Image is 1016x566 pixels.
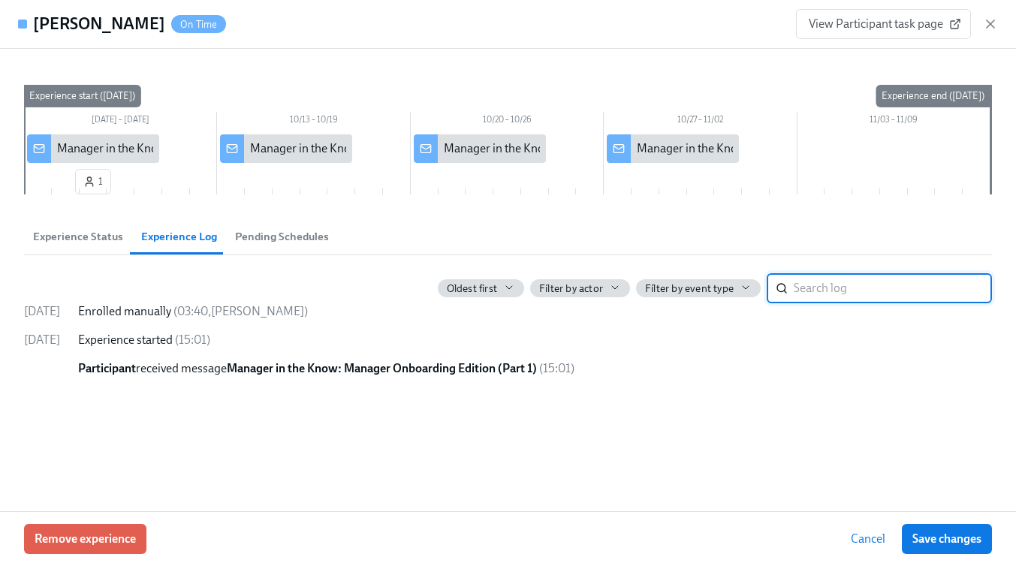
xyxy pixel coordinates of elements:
[438,279,524,297] button: Oldest first
[840,524,896,554] button: Cancel
[24,333,60,347] span: [DATE]
[851,531,885,546] span: Cancel
[24,304,60,318] span: [DATE]
[235,228,329,245] span: Pending Schedules
[902,524,992,554] button: Save changes
[175,333,210,347] span: ( 15:01 )
[78,361,537,375] span: received message
[33,13,165,35] h4: [PERSON_NAME]
[78,361,136,375] strong: Participant
[444,140,749,157] div: Manager in the Know: Manager Onboarding Edition (Part 3)
[78,332,992,348] div: Experience started
[530,279,630,297] button: Filter by actor
[171,19,226,30] span: On Time
[250,140,556,157] div: Manager in the Know: Manager Onboarding Edition (Part 2)
[645,281,734,296] span: Filter by event type
[35,531,136,546] span: Remove experience
[539,361,574,375] span: ( 15:01 )
[75,169,111,194] button: 1
[809,17,958,32] span: View Participant task page
[797,112,990,131] div: 11/03 – 11/09
[447,281,497,296] span: Oldest first
[876,85,990,107] div: Experience end ([DATE])
[141,228,217,245] span: Experience Log
[24,112,217,131] div: [DATE] – [DATE]
[78,303,992,320] div: Enrolled manually
[173,304,308,318] span: ( 03:40 , [PERSON_NAME] )
[912,531,981,546] span: Save changes
[794,273,992,303] input: Search log
[217,112,410,131] div: 10/13 – 10/19
[796,9,971,39] a: View Participant task page
[23,85,141,107] div: Experience start ([DATE])
[604,112,797,131] div: 10/27 – 11/02
[33,228,123,245] span: Experience Status
[57,140,362,157] div: Manager in the Know: Manager Onboarding Edition (Part 1)
[83,174,103,189] span: 1
[227,361,537,375] strong: Manager in the Know: Manager Onboarding Edition (Part 1)
[636,279,761,297] button: Filter by event type
[637,140,943,157] div: Manager in the Know: Manager Onboarding Edition (Part 4)
[24,524,146,554] button: Remove experience
[411,112,604,131] div: 10/20 – 10/26
[539,281,603,296] span: Filter by actor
